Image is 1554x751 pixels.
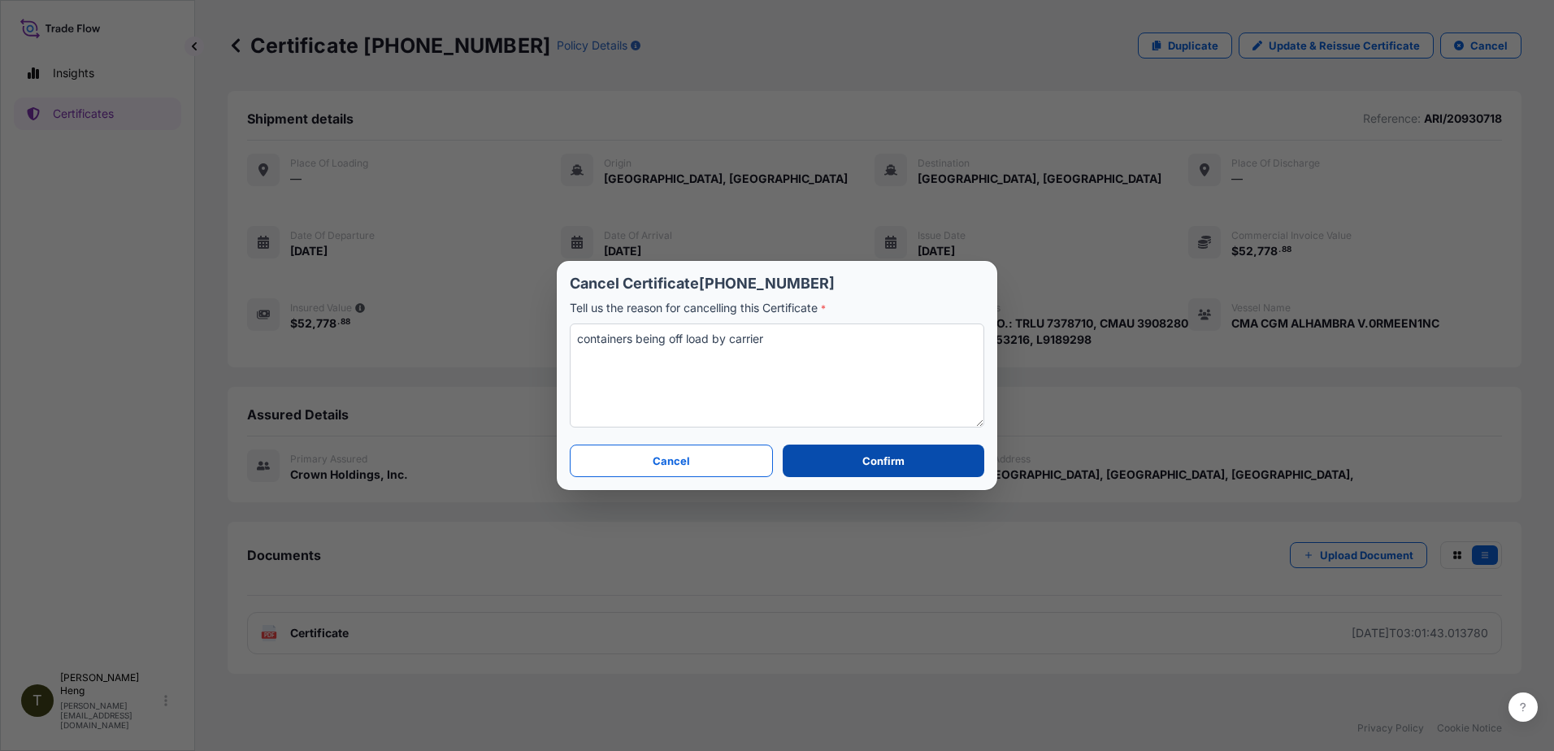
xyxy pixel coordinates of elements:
[653,453,690,469] p: Cancel
[783,445,984,477] button: Confirm
[570,300,984,317] p: Tell us the reason for cancelling this Certificate
[570,445,773,477] button: Cancel
[862,453,905,469] p: Confirm
[570,323,984,428] textarea: containers being off load by carrier
[570,274,984,293] p: Cancel Certificate [PHONE_NUMBER]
